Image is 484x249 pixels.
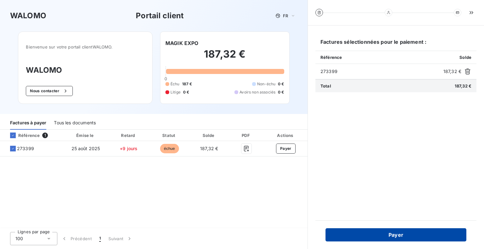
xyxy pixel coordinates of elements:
h3: WALOMO [26,65,145,76]
span: 273399 [320,68,441,75]
h6: Factures sélectionnées pour le paiement : [315,38,476,51]
div: Émise le [65,132,107,139]
button: Nous contacter [26,86,72,96]
span: Total [320,83,331,88]
h3: Portail client [136,10,184,21]
span: 0 € [278,89,284,95]
span: 100 [15,235,23,242]
button: 1 [95,232,105,245]
span: Échu [170,81,180,87]
h2: 187,32 € [165,48,284,67]
span: 1 [42,133,48,138]
span: échue [160,144,179,153]
div: PDF [230,132,263,139]
span: 187,32 € [443,68,461,75]
span: 1 [99,235,101,242]
button: Payer [326,228,466,241]
span: 0 € [278,81,284,87]
span: 187,32 € [455,83,471,88]
span: Référence [320,55,342,60]
h3: WALOMO [10,10,46,21]
div: Retard [109,132,148,139]
button: Suivant [105,232,136,245]
span: 187 € [182,81,192,87]
span: 187,32 € [200,146,218,151]
div: Référence [5,133,40,138]
div: Tous les documents [54,116,96,130]
div: Statut [151,132,188,139]
span: Solde [459,55,471,60]
span: +9 jours [120,146,137,151]
div: Factures à payer [10,116,46,130]
span: Avoirs non associés [239,89,275,95]
span: 273399 [17,145,34,152]
span: Litige [170,89,181,95]
div: Solde [191,132,228,139]
div: Actions [265,132,306,139]
span: 25 août 2025 [72,146,100,151]
span: Non-échu [257,81,275,87]
span: 0 € [183,89,189,95]
span: Bienvenue sur votre portail client WALOMO . [26,44,145,49]
button: Payer [276,144,296,154]
span: FR [283,13,288,18]
span: 0 [164,76,167,81]
h6: MAGIK EXPO [165,39,199,47]
button: Précédent [57,232,95,245]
